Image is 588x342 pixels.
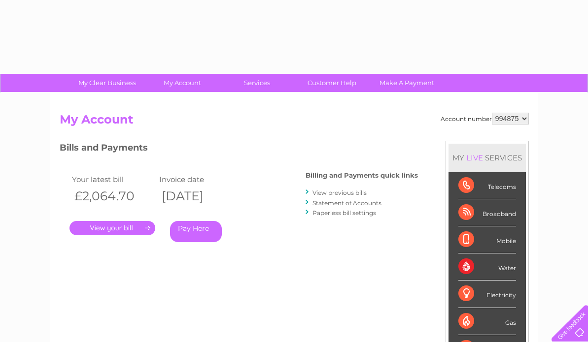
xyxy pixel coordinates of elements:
[69,186,157,206] th: £2,064.70
[69,221,155,235] a: .
[441,113,529,124] div: Account number
[312,199,381,207] a: Statement of Accounts
[458,280,516,308] div: Electricity
[464,153,485,162] div: LIVE
[291,74,373,92] a: Customer Help
[306,172,418,179] h4: Billing and Payments quick links
[449,144,526,172] div: MY SERVICES
[170,221,222,242] a: Pay Here
[458,253,516,280] div: Water
[458,308,516,335] div: Gas
[60,141,418,158] h3: Bills and Payments
[458,226,516,253] div: Mobile
[312,209,376,217] a: Paperless bill settings
[312,189,367,196] a: View previous bills
[141,74,223,92] a: My Account
[67,74,148,92] a: My Clear Business
[366,74,448,92] a: Make A Payment
[69,173,157,186] td: Your latest bill
[458,172,516,199] div: Telecoms
[458,199,516,226] div: Broadband
[157,186,244,206] th: [DATE]
[216,74,298,92] a: Services
[60,113,529,131] h2: My Account
[157,173,244,186] td: Invoice date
